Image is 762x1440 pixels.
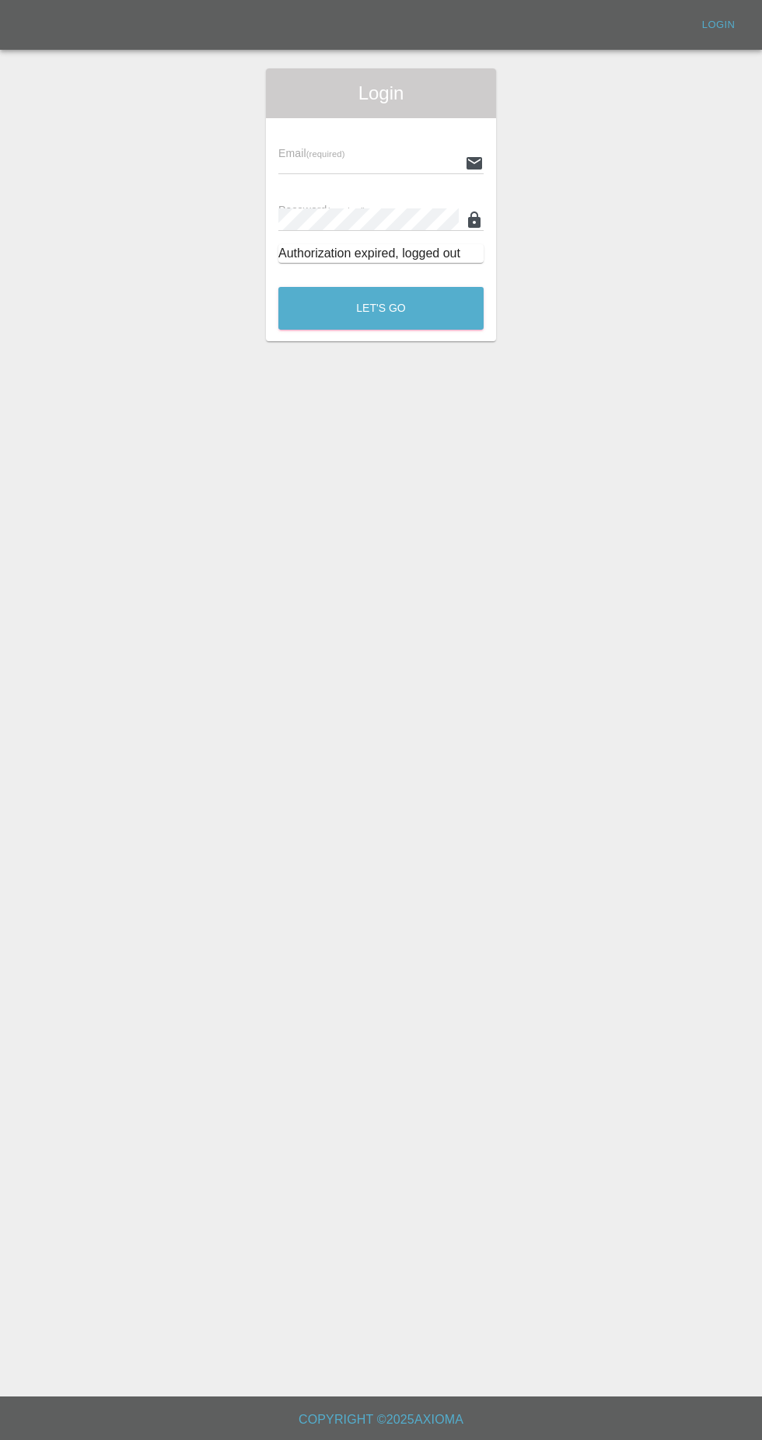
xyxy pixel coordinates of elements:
[306,149,345,159] small: (required)
[12,1409,750,1431] h6: Copyright © 2025 Axioma
[278,147,344,159] span: Email
[278,204,365,216] span: Password
[278,287,484,330] button: Let's Go
[327,206,366,215] small: (required)
[278,244,484,263] div: Authorization expired, logged out
[694,13,743,37] a: Login
[278,81,484,106] span: Login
